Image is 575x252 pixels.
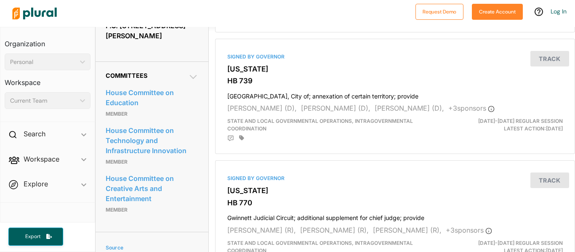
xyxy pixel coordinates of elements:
[227,186,563,195] h3: [US_STATE]
[106,124,198,157] a: House Committee on Technology and Infrastructure Innovation
[453,117,569,133] div: Latest Action: [DATE]
[106,244,196,251] a: Source
[227,210,563,222] h4: Gwinnett Judicial Circuit; additional supplement for chief judge; provide
[446,226,492,234] span: + 3 sponsor s
[24,129,45,138] h2: Search
[227,65,563,73] h3: [US_STATE]
[373,226,442,234] span: [PERSON_NAME] (R),
[239,135,244,141] div: Add tags
[227,89,563,100] h4: [GEOGRAPHIC_DATA], City of; annexation of certain territory; provide
[5,70,91,89] h3: Workspace
[227,118,413,132] span: State and Local Governmental Operations, Intragovernmental Coordination
[106,86,198,109] a: House Committee on Education
[19,233,46,240] span: Export
[478,118,563,124] span: [DATE]-[DATE] Regular Session
[300,226,369,234] span: [PERSON_NAME] (R),
[472,7,523,16] a: Create Account
[472,4,523,20] button: Create Account
[478,240,563,246] span: [DATE]-[DATE] Regular Session
[227,135,234,142] div: Add Position Statement
[227,104,297,112] span: [PERSON_NAME] (D),
[551,8,567,15] a: Log In
[106,19,198,42] div: P.O. [STREET_ADDRESS][PERSON_NAME]
[5,32,91,50] h3: Organization
[227,53,563,61] div: Signed by Governor
[8,228,63,246] button: Export
[227,77,563,85] h3: HB 739
[10,58,77,66] div: Personal
[415,4,463,20] button: Request Demo
[106,172,198,205] a: House Committee on Creative Arts and Entertainment
[227,175,563,182] div: Signed by Governor
[227,226,296,234] span: [PERSON_NAME] (R),
[106,109,198,119] p: Member
[530,51,569,66] button: Track
[448,104,495,112] span: + 3 sponsor s
[106,205,198,215] p: Member
[10,96,77,105] div: Current Team
[415,7,463,16] a: Request Demo
[530,172,569,188] button: Track
[301,104,370,112] span: [PERSON_NAME] (D),
[106,157,198,167] p: Member
[375,104,444,112] span: [PERSON_NAME] (D),
[227,199,563,207] h3: HB 770
[106,72,147,79] span: Committees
